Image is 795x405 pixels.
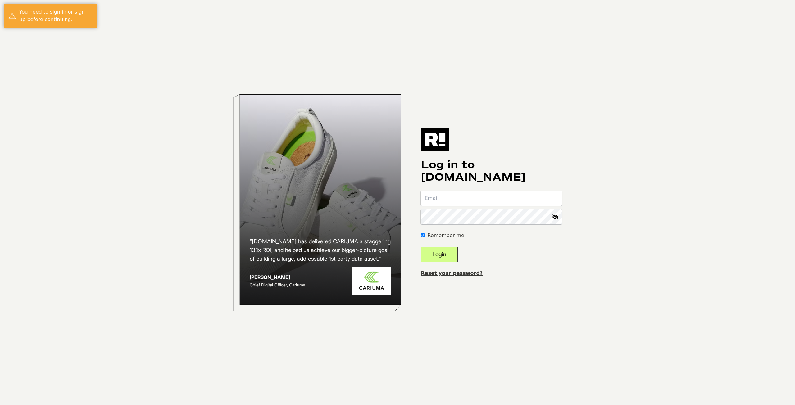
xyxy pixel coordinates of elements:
[19,8,92,23] div: You need to sign in or sign up before continuing.
[427,232,464,239] label: Remember me
[352,267,391,295] img: Cariuma
[250,282,305,287] span: Chief Digital Officer, Cariuma
[421,247,458,262] button: Login
[421,270,483,276] a: Reset your password?
[421,128,449,151] img: Retention.com
[250,237,391,263] h2: “[DOMAIN_NAME] has delivered CARIUMA a staggering 13.1x ROI, and helped us achieve our bigger-pic...
[250,274,290,280] strong: [PERSON_NAME]
[421,159,562,183] h1: Log in to [DOMAIN_NAME]
[421,191,562,206] input: Email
